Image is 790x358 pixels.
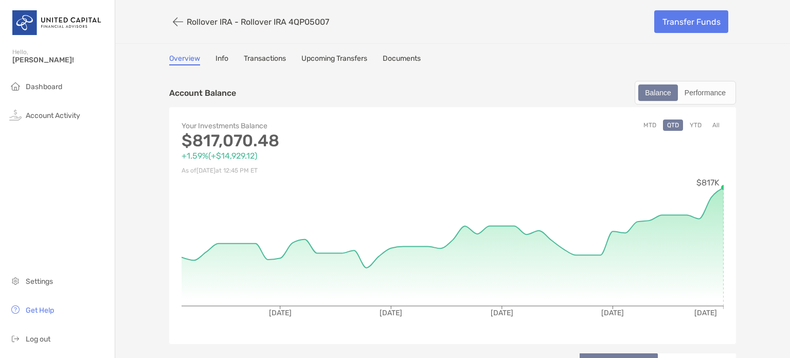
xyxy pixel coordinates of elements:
span: Account Activity [26,111,80,120]
span: Settings [26,277,53,286]
p: Rollover IRA - Rollover IRA 4QP05007 [187,17,329,27]
span: Dashboard [26,82,62,91]
a: Upcoming Transfers [301,54,367,65]
img: logout icon [9,332,22,345]
a: Documents [383,54,421,65]
img: household icon [9,80,22,92]
img: activity icon [9,109,22,121]
div: Performance [679,86,731,100]
div: Balance [639,86,677,100]
a: Transfer Funds [654,10,728,33]
tspan: [DATE] [380,309,402,317]
tspan: [DATE] [269,309,292,317]
button: MTD [639,120,660,131]
a: Info [216,54,228,65]
p: Account Balance [169,87,236,99]
img: United Capital Logo [12,4,102,41]
p: As of [DATE] at 12:45 PM ET [182,164,453,177]
tspan: $817K [696,178,720,187]
p: Your Investments Balance [182,120,453,132]
img: settings icon [9,275,22,287]
span: Log out [26,335,50,344]
img: get-help icon [9,303,22,316]
span: Get Help [26,306,54,315]
p: +1.59% ( +$14,929.12 ) [182,149,453,162]
button: All [708,120,724,131]
tspan: [DATE] [601,309,624,317]
p: $817,070.48 [182,134,453,147]
a: Transactions [244,54,286,65]
tspan: [DATE] [694,309,717,317]
button: QTD [663,120,683,131]
div: segmented control [635,81,736,105]
a: Overview [169,54,200,65]
span: [PERSON_NAME]! [12,56,109,64]
tspan: [DATE] [491,309,513,317]
button: YTD [686,120,706,131]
